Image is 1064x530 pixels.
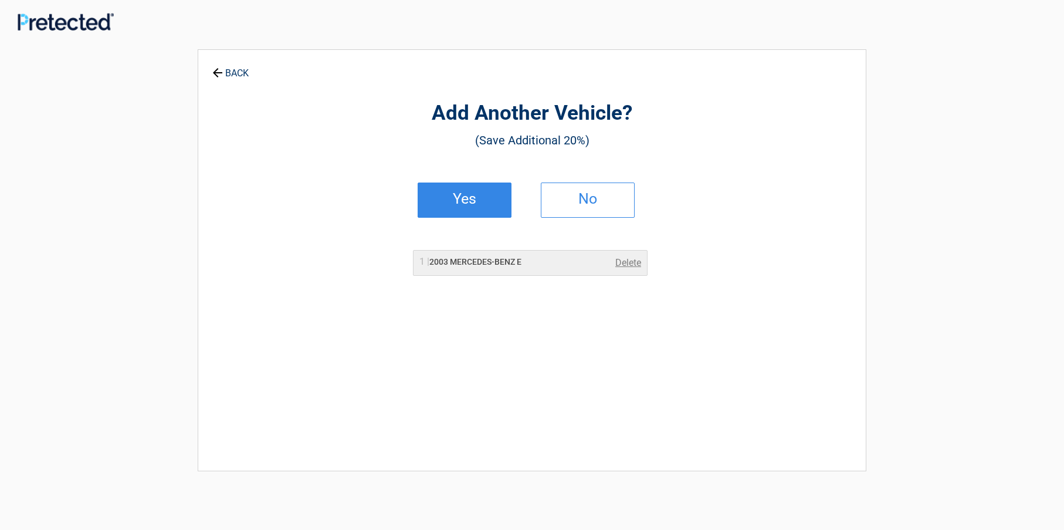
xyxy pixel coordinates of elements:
h3: (Save Additional 20%) [263,130,801,150]
h2: 2003 MERCEDES-BENZ E [419,256,521,268]
span: 1 | [419,256,429,267]
img: Main Logo [18,13,114,31]
h2: No [553,195,622,203]
h2: Yes [430,195,499,203]
a: Delete [615,256,641,270]
h2: Add Another Vehicle? [263,100,801,127]
a: BACK [210,58,251,78]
